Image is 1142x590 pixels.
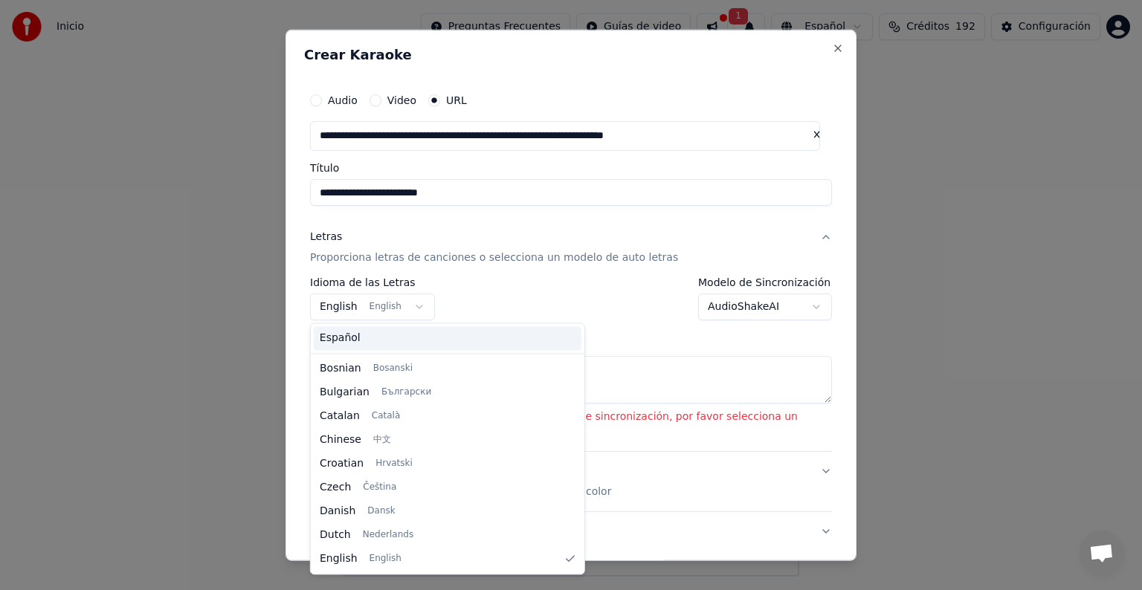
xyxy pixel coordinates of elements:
[320,528,351,542] span: Dutch
[320,331,361,346] span: Español
[363,529,413,541] span: Nederlands
[320,385,370,400] span: Bulgarian
[320,504,355,519] span: Danish
[320,551,358,566] span: English
[320,361,361,376] span: Bosnian
[381,386,431,398] span: Български
[369,553,401,565] span: English
[320,480,351,495] span: Czech
[320,432,361,447] span: Chinese
[367,505,395,517] span: Dansk
[372,410,400,422] span: Català
[373,434,391,446] span: 中文
[372,363,412,375] span: Bosanski
[363,482,396,493] span: Čeština
[375,458,413,470] span: Hrvatski
[320,409,360,424] span: Catalan
[320,456,364,471] span: Croatian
